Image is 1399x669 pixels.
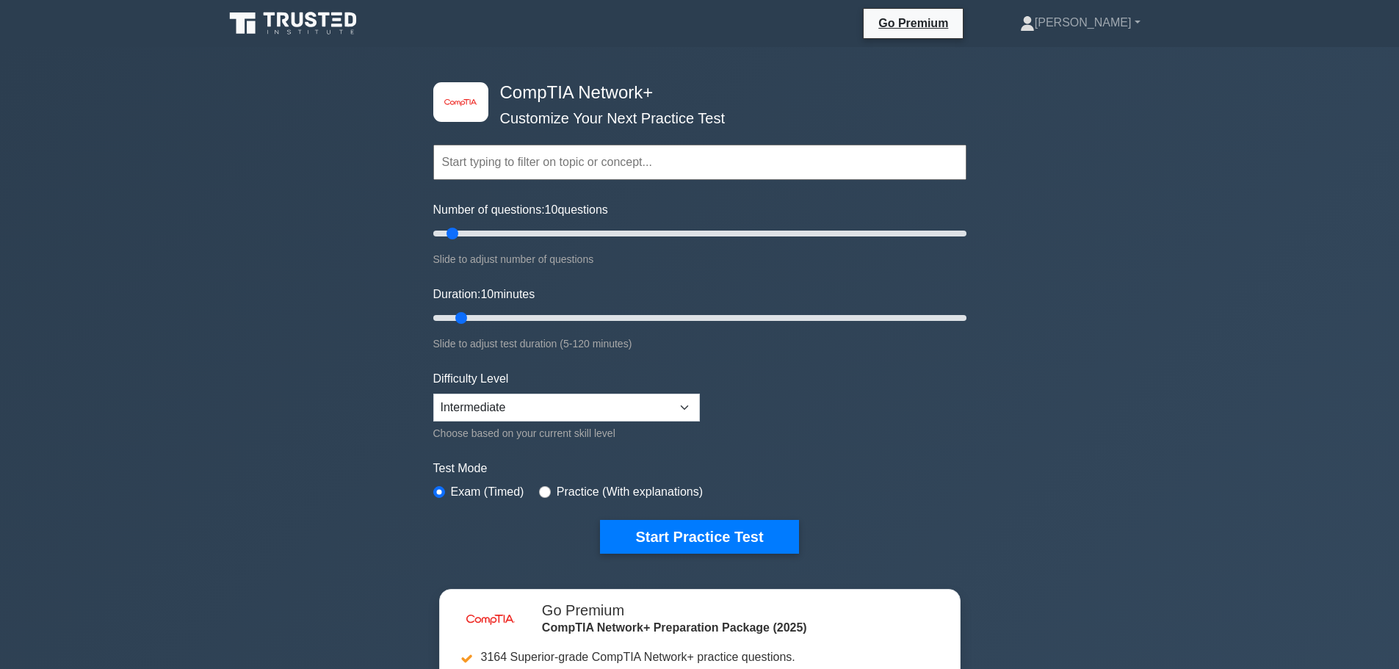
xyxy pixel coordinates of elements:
[451,483,524,501] label: Exam (Timed)
[545,203,558,216] span: 10
[600,520,798,554] button: Start Practice Test
[985,8,1176,37] a: [PERSON_NAME]
[870,14,957,32] a: Go Premium
[433,335,966,352] div: Slide to adjust test duration (5-120 minutes)
[494,82,894,104] h4: CompTIA Network+
[433,370,509,388] label: Difficulty Level
[433,460,966,477] label: Test Mode
[433,286,535,303] label: Duration: minutes
[433,201,608,219] label: Number of questions: questions
[433,250,966,268] div: Slide to adjust number of questions
[433,424,700,442] div: Choose based on your current skill level
[557,483,703,501] label: Practice (With explanations)
[480,288,494,300] span: 10
[433,145,966,180] input: Start typing to filter on topic or concept...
